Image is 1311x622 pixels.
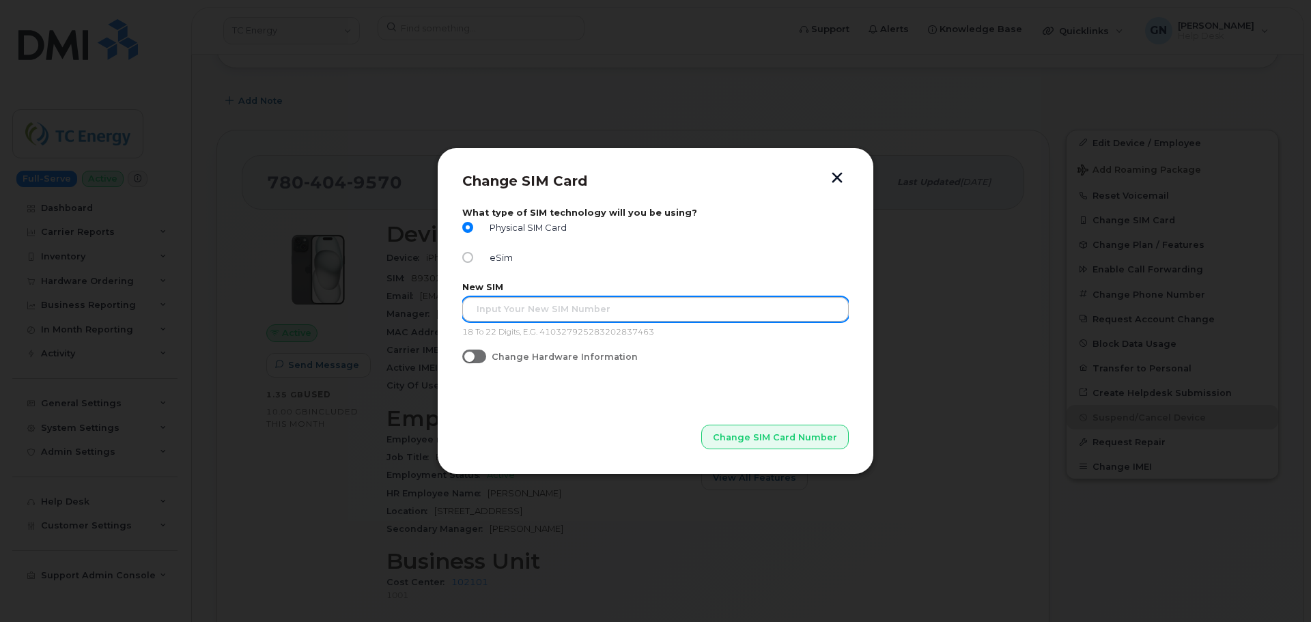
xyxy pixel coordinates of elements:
span: eSim [484,253,513,263]
span: Change Hardware Information [492,352,638,362]
input: eSim [462,252,473,263]
iframe: Messenger Launcher [1252,563,1301,612]
span: Physical SIM Card [484,223,567,233]
input: Physical SIM Card [462,222,473,233]
input: Input Your New SIM Number [462,297,849,322]
input: Change Hardware Information [462,350,473,361]
span: Change SIM Card [462,173,587,189]
label: New SIM [462,282,849,292]
p: 18 To 22 Digits, E.G. 410327925283202837463 [462,327,849,338]
label: What type of SIM technology will you be using? [462,208,849,218]
span: Change SIM Card Number [713,431,837,444]
button: Change SIM Card Number [701,425,849,449]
